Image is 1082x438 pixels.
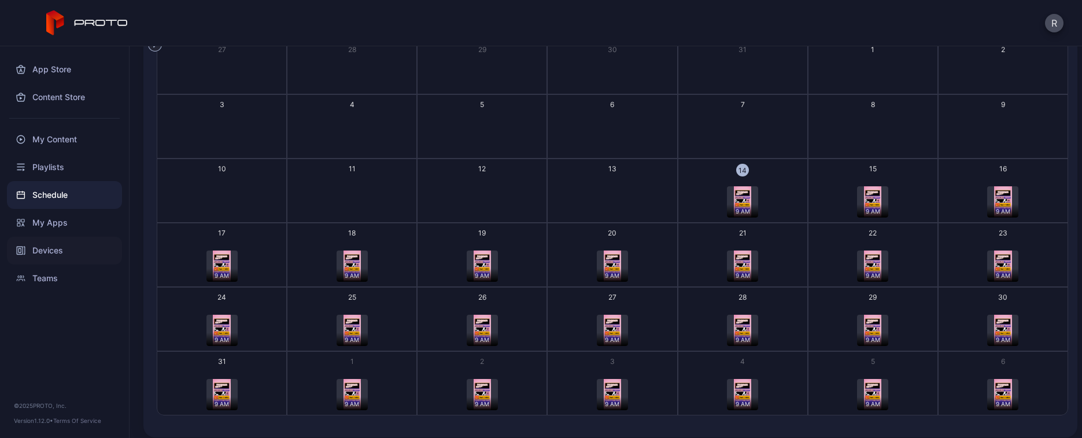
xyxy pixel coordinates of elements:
div: 9 AM [467,333,498,346]
a: My Content [7,126,122,153]
div: 16 [999,164,1007,174]
div: 9 AM [206,268,238,282]
button: 10 [157,159,287,223]
button: 299 AM [808,287,938,351]
button: 239 AM [938,223,1068,287]
div: 15 [869,164,877,174]
div: 5 [480,100,484,109]
div: 9 AM [987,268,1018,282]
div: 25 [348,292,356,302]
button: 209 AM [547,223,677,287]
span: Version 1.12.0 • [14,417,53,424]
div: 29 [869,292,877,302]
button: 269 AM [417,287,547,351]
div: 9 AM [987,204,1018,218]
button: 49 AM [678,351,808,415]
a: Content Store [7,83,122,111]
div: 7 [741,100,745,109]
div: 30 [608,45,617,54]
button: 249 AM [157,287,287,351]
div: 9 [1001,100,1005,109]
button: 319 AM [157,351,287,415]
button: 219 AM [678,223,808,287]
div: 31 [738,45,747,54]
div: 6 [1001,356,1005,366]
button: 4 [287,94,417,159]
div: 9 AM [467,397,498,410]
button: 6 [547,94,677,159]
div: 30 [998,292,1007,302]
div: 9 AM [337,268,368,282]
div: 9 AM [206,333,238,346]
div: 20 [608,228,616,238]
div: 9 AM [857,397,888,410]
div: 9 AM [727,268,758,282]
button: 13 [547,159,677,223]
div: 9 AM [857,333,888,346]
button: 149 AM [678,159,808,223]
div: 9 AM [857,204,888,218]
div: 28 [348,45,356,54]
button: 199 AM [417,223,547,287]
div: 19 [478,228,486,238]
button: 229 AM [808,223,938,287]
div: 11 [349,164,356,174]
div: 9 AM [597,268,628,282]
div: 9 AM [597,333,628,346]
div: My Apps [7,209,122,237]
div: 3 [220,100,224,109]
button: 31 [678,30,808,94]
a: App Store [7,56,122,83]
button: 29 [417,30,547,94]
div: 9 AM [467,268,498,282]
div: 9 AM [857,268,888,282]
a: Schedule [7,181,122,209]
div: 17 [218,228,226,238]
div: 9 AM [337,397,368,410]
div: 2 [1001,45,1005,54]
button: 7 [678,94,808,159]
div: 27 [218,45,226,54]
div: 9 AM [727,333,758,346]
button: 30 [547,30,677,94]
div: 6 [610,100,614,109]
div: 3 [610,356,615,366]
button: 5 [417,94,547,159]
button: 2 [938,30,1068,94]
div: 13 [608,164,616,174]
div: © 2025 PROTO, Inc. [14,401,115,410]
button: 9 [938,94,1068,159]
button: 189 AM [287,223,417,287]
button: 28 [287,30,417,94]
div: 2 [480,356,484,366]
button: 39 AM [547,351,677,415]
button: 1 [808,30,938,94]
div: 9 AM [987,397,1018,410]
div: 9 AM [337,333,368,346]
div: 24 [217,292,226,302]
div: 4 [740,356,745,366]
div: 9 AM [727,204,758,218]
div: Devices [7,237,122,264]
button: 12 [417,159,547,223]
button: 19 AM [287,351,417,415]
button: 179 AM [157,223,287,287]
div: 1 [871,45,874,54]
div: 12 [478,164,486,174]
button: 29 AM [417,351,547,415]
div: 26 [478,292,486,302]
button: 11 [287,159,417,223]
button: 169 AM [938,159,1068,223]
a: Terms Of Service [53,417,101,424]
div: 18 [348,228,356,238]
div: 21 [739,228,747,238]
button: 69 AM [938,351,1068,415]
div: 9 AM [987,333,1018,346]
div: 29 [478,45,486,54]
div: 28 [738,292,747,302]
div: 31 [218,356,226,366]
a: Teams [7,264,122,292]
